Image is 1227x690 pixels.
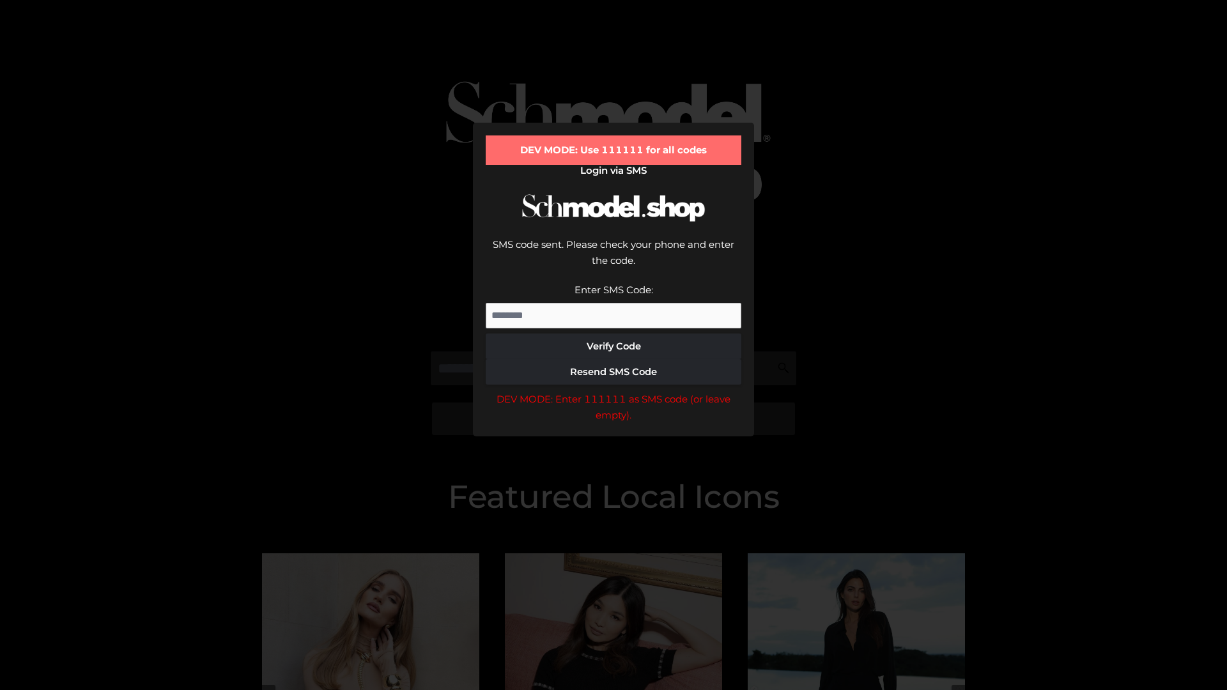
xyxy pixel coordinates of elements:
[486,333,741,359] button: Verify Code
[518,183,709,233] img: Schmodel Logo
[486,391,741,424] div: DEV MODE: Enter 111111 as SMS code (or leave empty).
[486,359,741,385] button: Resend SMS Code
[575,284,653,296] label: Enter SMS Code:
[486,236,741,282] div: SMS code sent. Please check your phone and enter the code.
[486,165,741,176] h2: Login via SMS
[486,135,741,165] div: DEV MODE: Use 111111 for all codes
